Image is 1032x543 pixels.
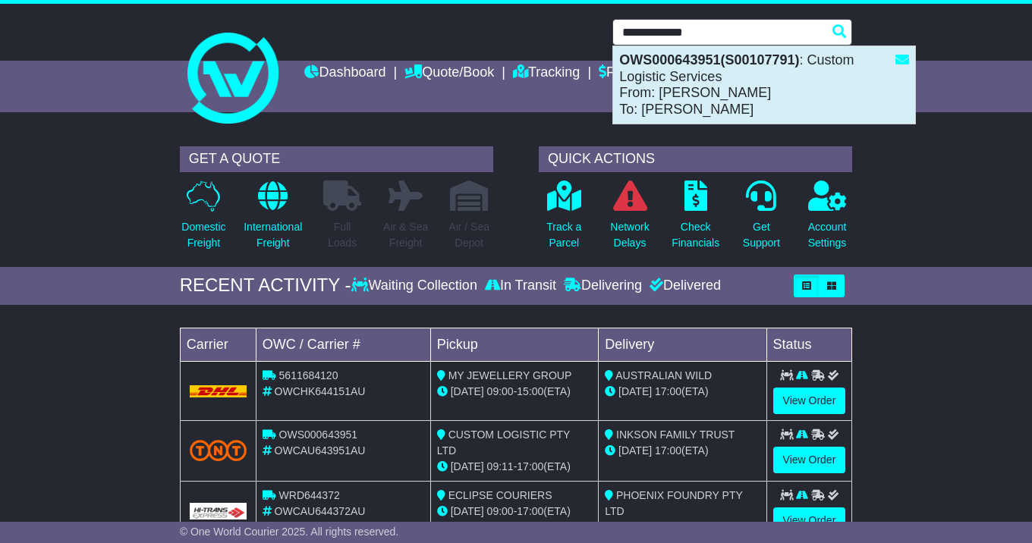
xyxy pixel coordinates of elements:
span: 15:00 [517,385,543,397]
a: View Order [773,388,846,414]
p: Account Settings [808,219,847,251]
span: OWCAU643951AU [275,444,366,457]
a: Quote/Book [404,61,494,86]
div: In Transit [481,278,560,294]
span: [DATE] [451,505,484,517]
td: Carrier [180,328,256,361]
div: QUICK ACTIONS [539,146,852,172]
img: DHL.png [190,385,247,397]
span: 17:00 [655,444,681,457]
div: Delivering [560,278,646,294]
p: Full Loads [323,219,361,251]
div: GET A QUOTE [180,146,493,172]
a: NetworkDelays [609,180,650,259]
span: [DATE] [451,460,484,472]
p: Air & Sea Freight [383,219,428,251]
span: 17:00 [655,385,681,397]
span: [DATE] [451,385,484,397]
div: RECENT ACTIVITY - [180,275,351,297]
a: AccountSettings [807,180,848,259]
div: - (ETA) [437,459,592,475]
span: [DATE] [618,521,652,533]
div: Waiting Collection [351,278,481,294]
span: CUSTOM LOGISTIC PTY LTD [437,428,570,457]
span: 5611684120 [279,369,338,381]
img: TNT_Domestic.png [190,440,247,460]
div: : Custom Logistic Services From: [PERSON_NAME] To: [PERSON_NAME] [613,46,915,124]
div: (ETA) [605,384,760,400]
img: GetCarrierServiceLogo [190,503,247,519]
span: ECLIPSE COURIERS [448,489,552,501]
a: InternationalFreight [243,180,303,259]
p: Get Support [743,219,780,251]
td: Pickup [430,328,598,361]
a: GetSupport [742,180,781,259]
div: - (ETA) [437,504,592,519]
a: DomesticFreight [181,180,226,259]
span: 09:00 [487,505,514,517]
a: Track aParcel [546,180,582,259]
p: Air / Sea Depot [448,219,489,251]
span: © One World Courier 2025. All rights reserved. [180,526,399,538]
span: 17:00 [517,460,543,472]
div: - (ETA) [437,384,592,400]
span: MY JEWELLERY GROUP [448,369,572,381]
span: 09:00 [487,385,514,397]
p: International Freight [244,219,302,251]
span: 17:00 [517,505,543,517]
strong: OWS000643951(S00107791) [619,52,799,67]
span: [DATE] [618,385,652,397]
span: AUSTRALIAN WILD [615,369,712,381]
a: View Order [773,507,846,534]
span: OWCHK644151AU [275,385,366,397]
span: PHOENIX FOUNDRY PTY LTD [605,489,742,517]
div: (ETA) [605,443,760,459]
td: OWC / Carrier # [256,328,430,361]
span: 09:11 [487,460,514,472]
p: Track a Parcel [546,219,581,251]
a: Financials [599,61,668,86]
span: 17:00 [655,521,681,533]
span: INKSON FAMILY TRUST [616,428,735,441]
a: Tracking [513,61,580,86]
span: WRD644372 [279,489,340,501]
td: Delivery [599,328,766,361]
p: Domestic Freight [181,219,225,251]
p: Check Financials [672,219,719,251]
a: Dashboard [304,61,385,86]
div: Delivered [646,278,721,294]
a: CheckFinancials [671,180,720,259]
p: Network Delays [610,219,649,251]
span: OWCAU644372AU [275,505,366,517]
a: View Order [773,447,846,473]
div: (ETA) [605,519,760,535]
td: Status [766,328,852,361]
span: [DATE] [618,444,652,457]
span: OWS000643951 [279,428,358,441]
